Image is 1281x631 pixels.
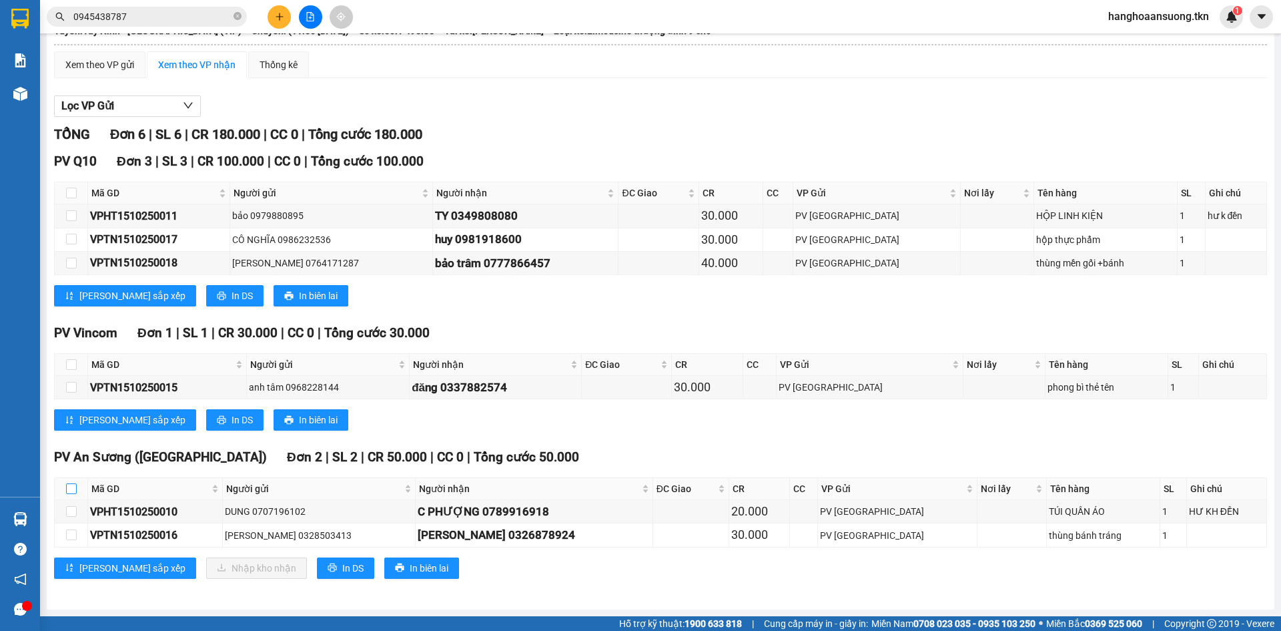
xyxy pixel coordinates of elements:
[332,449,358,465] span: SL 2
[54,558,196,579] button: sort-ascending[PERSON_NAME] sắp xếp
[797,186,947,200] span: VP Gửi
[234,11,242,23] span: close-circle
[318,325,321,341] span: |
[311,154,424,169] span: Tổng cước 100.000
[430,449,434,465] span: |
[162,154,187,169] span: SL 3
[304,154,308,169] span: |
[467,449,470,465] span: |
[54,285,196,306] button: sort-ascending[PERSON_NAME] sắp xếp
[1187,478,1267,500] th: Ghi chú
[225,528,413,543] div: [PERSON_NAME] 0328503413
[54,409,196,431] button: sort-ascending[PERSON_NAME] sắp xếp
[701,254,761,272] div: 40.000
[820,504,975,519] div: PV [GEOGRAPHIC_DATA]
[913,618,1035,629] strong: 0708 023 035 - 0935 103 250
[342,561,364,576] span: In DS
[619,616,742,631] span: Hỗ trợ kỹ thuật:
[274,409,348,431] button: printerIn biên lai
[176,325,179,341] span: |
[330,5,353,29] button: aim
[743,354,777,376] th: CC
[234,12,242,20] span: close-circle
[91,186,216,200] span: Mã GD
[14,543,27,556] span: question-circle
[317,558,374,579] button: printerIn DS
[793,228,961,252] td: PV Tây Ninh
[65,291,74,302] span: sort-ascending
[1178,182,1206,204] th: SL
[14,603,27,616] span: message
[328,563,337,574] span: printer
[90,379,244,396] div: VPTN1510250015
[818,500,977,523] td: PV Hòa Thành
[288,325,314,341] span: CC 0
[306,12,315,21] span: file-add
[90,503,220,520] div: VPHT1510250010
[191,154,194,169] span: |
[336,12,346,21] span: aim
[1170,380,1197,395] div: 1
[1039,621,1043,626] span: ⚪️
[299,413,338,427] span: In biên lai
[232,288,253,303] span: In DS
[91,481,209,496] span: Mã GD
[308,126,422,142] span: Tổng cước 180.000
[79,288,185,303] span: [PERSON_NAME] sắp xếp
[299,288,338,303] span: In biên lai
[418,503,651,521] div: C PHƯỢNG 0789916918
[1046,616,1142,631] span: Miền Bắc
[270,126,298,142] span: CC 0
[1162,504,1184,519] div: 1
[281,325,284,341] span: |
[90,231,228,248] div: VPTN1510250017
[1045,354,1168,376] th: Tên hàng
[79,413,185,427] span: [PERSON_NAME] sắp xếp
[790,478,818,500] th: CC
[55,12,65,21] span: search
[54,126,90,142] span: TỔNG
[79,561,185,576] span: [PERSON_NAME] sắp xếp
[206,409,264,431] button: printerIn DS
[91,357,233,372] span: Mã GD
[206,285,264,306] button: printerIn DS
[763,182,793,204] th: CC
[967,357,1031,372] span: Nơi lấy
[413,357,568,372] span: Người nhận
[155,126,181,142] span: SL 6
[88,500,223,523] td: VPHT1510250010
[585,357,658,372] span: ĐC Giao
[110,126,145,142] span: Đơn 6
[820,528,975,543] div: PV [GEOGRAPHIC_DATA]
[88,376,247,399] td: VPTN1510250015
[1160,478,1187,500] th: SL
[818,523,977,547] td: PV Tây Ninh
[137,325,173,341] span: Đơn 1
[1180,256,1203,270] div: 1
[232,208,430,223] div: bảo 0979880895
[436,186,604,200] span: Người nhận
[1180,232,1203,247] div: 1
[435,207,616,225] div: TY 0349808080
[657,481,715,496] span: ĐC Giao
[1049,504,1158,519] div: TÚI QUẦN ÁO
[61,97,114,114] span: Lọc VP Gửi
[88,204,230,228] td: VPHT1510250011
[268,154,271,169] span: |
[13,87,27,101] img: warehouse-icon
[474,449,579,465] span: Tổng cước 50.000
[779,380,961,395] div: PV [GEOGRAPHIC_DATA]
[13,512,27,526] img: warehouse-icon
[158,57,236,72] div: Xem theo VP nhận
[674,378,741,397] div: 30.000
[274,285,348,306] button: printerIn biên lai
[274,154,301,169] span: CC 0
[419,481,639,496] span: Người nhận
[54,325,117,341] span: PV Vincom
[11,9,29,29] img: logo-vxr
[264,126,267,142] span: |
[197,154,264,169] span: CR 100.000
[795,232,959,247] div: PV [GEOGRAPHIC_DATA]
[793,252,961,275] td: PV Tây Ninh
[871,616,1035,631] span: Miền Nam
